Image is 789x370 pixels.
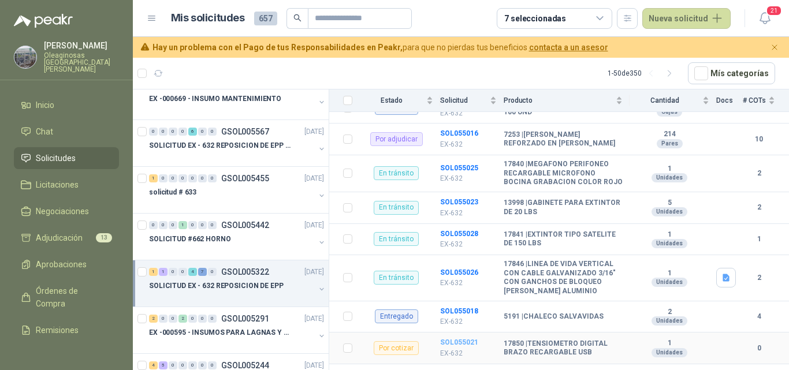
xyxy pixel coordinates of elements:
[159,128,168,136] div: 0
[169,268,177,276] div: 0
[504,260,623,296] b: 17846 | LINEA DE VIDA VERTICAL CON CABLE GALVANIZADO 3/16" CON GANCHOS DE BLOQUEO [PERSON_NAME] A...
[36,178,79,191] span: Licitaciones
[440,164,478,172] a: SOL055025
[149,234,231,245] p: SOLICITUD #662 HORNO
[504,230,623,248] b: 17841 | EXTINTOR TIPO SATELITE DE 150 LBS
[529,43,608,52] a: contacta a un asesor
[198,315,207,323] div: 0
[440,348,497,359] p: EX-632
[221,221,269,229] p: GSOL005442
[221,128,269,136] p: GSOL005567
[149,94,281,104] p: EX -000669 - INSUMO MANTENIMIENTO
[208,361,217,369] div: 0
[149,218,326,255] a: 0 0 0 1 0 0 0 GSOL005442[DATE] SOLICITUD #662 HORNO
[716,89,743,112] th: Docs
[743,311,775,322] b: 4
[304,267,324,278] p: [DATE]
[254,12,277,25] span: 657
[208,128,217,136] div: 0
[766,5,782,16] span: 21
[293,14,302,22] span: search
[743,343,775,354] b: 0
[188,268,197,276] div: 4
[374,201,419,215] div: En tránsito
[149,327,293,338] p: EX -000595 - INSUMOS PARA LAGNAS Y OFICINAS PLANTA
[304,126,324,137] p: [DATE]
[36,205,89,218] span: Negociaciones
[14,227,119,249] a: Adjudicación13
[36,231,83,244] span: Adjudicación
[149,265,326,302] a: 1 1 0 0 4 7 0 GSOL005322[DATE] SOLICITUD EX - 632 REPOSICION DE EPP
[149,281,284,291] p: SOLICITUD EX - 632 REPOSICION DE EPP
[440,307,478,315] b: SOL055018
[208,268,217,276] div: 0
[36,258,87,271] span: Aprobaciones
[504,339,623,357] b: 17850 | TENSIOMETRO DIGITAL BRAZO RECARGABLE USB
[14,94,119,116] a: Inicio
[36,99,54,111] span: Inicio
[504,96,613,104] span: Producto
[652,348,687,357] div: Unidades
[652,278,687,287] div: Unidades
[14,14,73,28] img: Logo peakr
[374,166,419,180] div: En tránsito
[657,139,683,148] div: Pares
[743,134,775,145] b: 10
[374,341,419,355] div: Por cotizar
[440,338,478,346] a: SOL055021
[188,361,197,369] div: 0
[440,268,478,276] a: SOL055026
[44,42,119,50] p: [PERSON_NAME]
[440,108,497,119] p: EX-632
[504,89,630,112] th: Producto
[14,200,119,222] a: Negociaciones
[743,202,775,213] b: 2
[208,315,217,323] div: 0
[152,43,403,52] b: Hay un problema con el Pago de tus Responsabilidades en Peakr,
[36,125,53,138] span: Chat
[630,199,709,208] b: 5
[188,221,197,229] div: 0
[159,361,168,369] div: 5
[440,230,478,238] a: SOL055028
[440,129,478,137] a: SOL055016
[159,221,168,229] div: 0
[149,221,158,229] div: 0
[375,309,418,323] div: Entregado
[149,361,158,369] div: 4
[630,165,709,174] b: 1
[169,221,177,229] div: 0
[169,361,177,369] div: 0
[208,174,217,182] div: 0
[630,308,709,317] b: 2
[96,233,112,242] span: 13
[178,174,187,182] div: 0
[171,10,245,27] h1: Mis solicitudes
[743,96,766,104] span: # COTs
[149,312,326,349] a: 2 0 0 2 0 0 0 GSOL005291[DATE] EX -000595 - INSUMOS PARA LAGNAS Y OFICINAS PLANTA
[630,339,709,348] b: 1
[152,41,608,54] span: para que no pierdas tus beneficios
[630,130,709,139] b: 214
[504,12,566,25] div: 7 seleccionadas
[657,107,682,117] div: Cajas
[652,316,687,326] div: Unidades
[159,315,168,323] div: 0
[149,140,293,151] p: SOLICITUD EX - 632 REPOSICION DE EPP #2
[188,128,197,136] div: 6
[198,174,207,182] div: 0
[14,319,119,341] a: Remisiones
[440,198,478,206] a: SOL055023
[169,315,177,323] div: 0
[652,207,687,216] div: Unidades
[440,239,497,250] p: EX-632
[504,130,623,148] b: 7253 | [PERSON_NAME] REFORZADO EN [PERSON_NAME]
[14,46,36,68] img: Company Logo
[221,268,269,276] p: GSOL005322
[304,173,324,184] p: [DATE]
[208,221,217,229] div: 0
[149,187,196,198] p: solicitud # 633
